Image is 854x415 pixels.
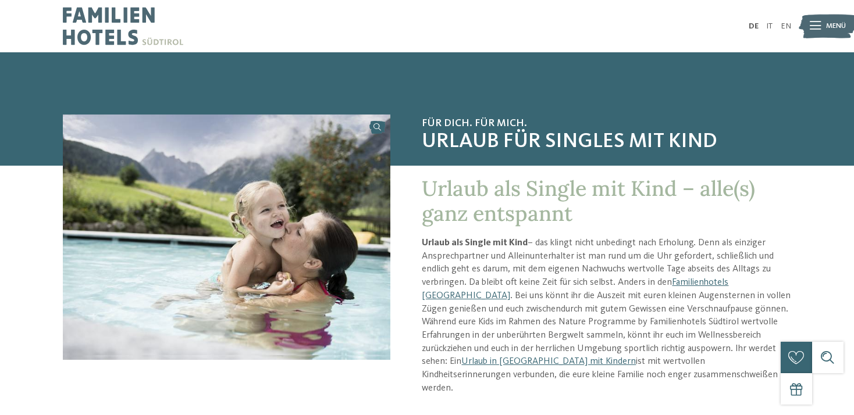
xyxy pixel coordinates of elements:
span: Urlaub für Singles mit Kind [422,130,791,155]
a: IT [766,22,773,30]
span: Für dich. Für mich. [422,117,791,130]
a: Urlaub in [GEOGRAPHIC_DATA] mit Kindern [461,357,636,366]
p: – das klingt nicht unbedingt nach Erholung. Denn als einziger Ansprechpartner und Alleinunterhalt... [422,237,791,395]
img: Urlaub als Single mit Kind – Erholung pur [63,115,390,360]
span: Menü [826,21,846,31]
strong: Urlaub als Single mit Kind [422,238,528,248]
a: EN [781,22,791,30]
span: Urlaub als Single mit Kind – alle(s) ganz entspannt [422,175,755,227]
a: Familienhotels [GEOGRAPHIC_DATA] [422,278,728,300]
a: DE [749,22,759,30]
